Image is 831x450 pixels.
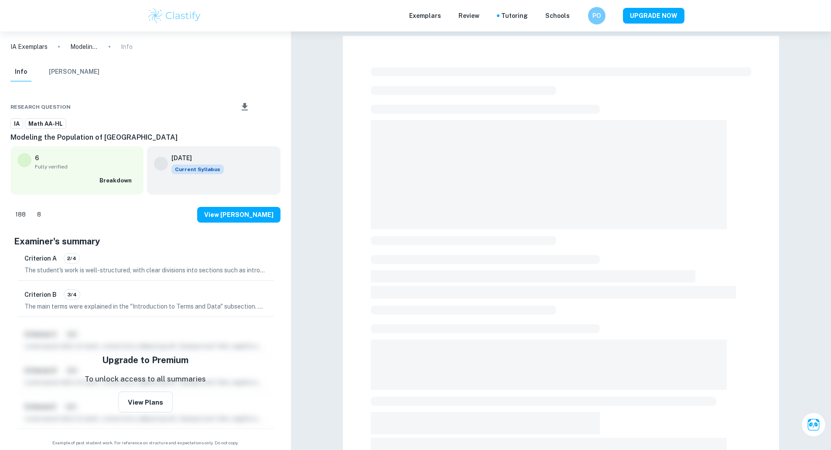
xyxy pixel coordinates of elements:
span: Current Syllabus [171,165,224,174]
h5: Upgrade to Premium [102,354,188,367]
button: Breakdown [97,174,137,187]
h6: Criterion B [24,290,57,299]
p: Review [458,11,479,21]
p: The main terms were explained in the "Introduction to Terms and Data" subsection. All three model... [24,302,267,311]
a: IA Exemplars [10,42,48,52]
p: Info [121,42,133,52]
h5: Examiner's summary [14,235,277,248]
h6: PO [592,11,602,21]
button: Help and Feedback [577,14,581,18]
button: [PERSON_NAME] [49,62,99,82]
img: Clastify logo [147,7,202,24]
p: To unlock access to all summaries [85,374,206,385]
div: Dislike [32,208,46,222]
span: 8 [32,210,46,219]
button: View Plans [118,392,173,412]
div: Report issue [274,102,280,112]
h6: Modeling the Population of [GEOGRAPHIC_DATA] [10,132,280,143]
span: 2/4 [64,254,79,262]
h6: [DATE] [171,153,217,163]
div: This exemplar is based on the current syllabus. Feel free to refer to it for inspiration/ideas wh... [171,165,224,174]
span: IA [11,120,23,128]
a: IA [10,118,23,129]
div: Unbookmark [265,102,272,112]
p: Exemplars [409,11,441,21]
h6: Criterion A [24,254,57,263]
span: Research question [10,103,71,111]
div: Like [10,208,31,222]
button: Ask Clai [801,412,826,437]
span: Example of past student work. For reference on structure and expectations only. Do not copy. [10,440,280,446]
p: The student's work is well-structured, with clear divisions into sections such as introduction, b... [24,265,267,275]
a: Tutoring [501,11,528,21]
div: Share [218,102,225,112]
span: 188 [10,210,31,219]
button: Info [10,62,31,82]
span: Math AA-HL [25,120,66,128]
a: Schools [545,11,570,21]
span: Fully verified [35,163,137,171]
span: 3/4 [64,291,80,299]
p: Modeling the Population of [GEOGRAPHIC_DATA] [70,42,98,52]
a: Math AA-HL [25,118,66,129]
button: PO [588,7,605,24]
button: View [PERSON_NAME] [197,207,280,223]
button: UPGRADE NOW [623,8,684,24]
div: Download [227,96,263,118]
p: 6 [35,153,39,163]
